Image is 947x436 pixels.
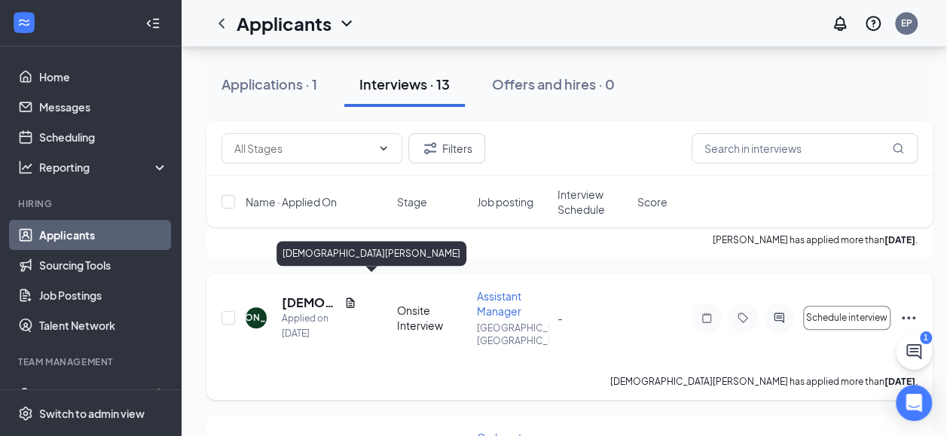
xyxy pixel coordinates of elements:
div: Onsite Interview [397,303,468,333]
svg: Ellipses [900,309,918,327]
svg: Note [698,312,716,324]
p: [GEOGRAPHIC_DATA], [GEOGRAPHIC_DATA] [477,322,548,347]
span: Score [637,194,667,209]
h5: [DEMOGRAPHIC_DATA][PERSON_NAME] [282,294,338,311]
div: Applications · 1 [221,75,317,93]
b: [DATE] [884,376,915,387]
svg: QuestionInfo [864,14,882,32]
div: Reporting [39,160,169,175]
svg: ActiveChat [770,312,788,324]
a: Sourcing Tools [39,250,168,280]
button: ChatActive [896,334,932,370]
div: [PERSON_NAME] [218,311,295,324]
span: Job posting [477,194,533,209]
svg: Settings [18,406,33,421]
input: Search in interviews [692,133,918,163]
div: Open Intercom Messenger [896,385,932,421]
a: Home [39,62,168,92]
span: Stage [397,194,427,209]
a: Scheduling [39,122,168,152]
svg: ChatActive [905,343,923,361]
a: Applicants [39,220,168,250]
button: Filter Filters [408,133,485,163]
p: [DEMOGRAPHIC_DATA][PERSON_NAME] has applied more than . [610,375,918,388]
svg: Notifications [831,14,849,32]
div: Applied on [DATE] [282,311,356,341]
svg: WorkstreamLogo [17,15,32,30]
input: All Stages [234,140,371,157]
a: Job Postings [39,280,168,310]
svg: Document [344,297,356,309]
svg: Filter [421,139,439,157]
div: Interviews · 13 [359,75,450,93]
div: Switch to admin view [39,406,145,421]
svg: ChevronLeft [212,14,231,32]
span: Interview Schedule [558,187,628,217]
div: [DEMOGRAPHIC_DATA][PERSON_NAME] [276,241,466,266]
span: - [558,311,563,325]
a: Messages [39,92,168,122]
svg: Analysis [18,160,33,175]
div: Hiring [18,197,165,210]
svg: Tag [734,312,752,324]
a: Talent Network [39,310,168,340]
b: [DATE] [884,234,915,245]
svg: Collapse [145,16,160,31]
a: OnboardingCrown [39,378,168,408]
h1: Applicants [237,11,331,36]
span: Assistant Manager [477,289,521,318]
div: 1 [920,331,932,344]
svg: ChevronDown [377,142,389,154]
div: EP [901,17,912,29]
svg: MagnifyingGlass [892,142,904,154]
div: Offers and hires · 0 [492,75,615,93]
span: Name · Applied On [246,194,337,209]
svg: ChevronDown [338,14,356,32]
button: Schedule interview [803,306,890,330]
span: Schedule interview [806,313,887,323]
div: Team Management [18,355,165,368]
